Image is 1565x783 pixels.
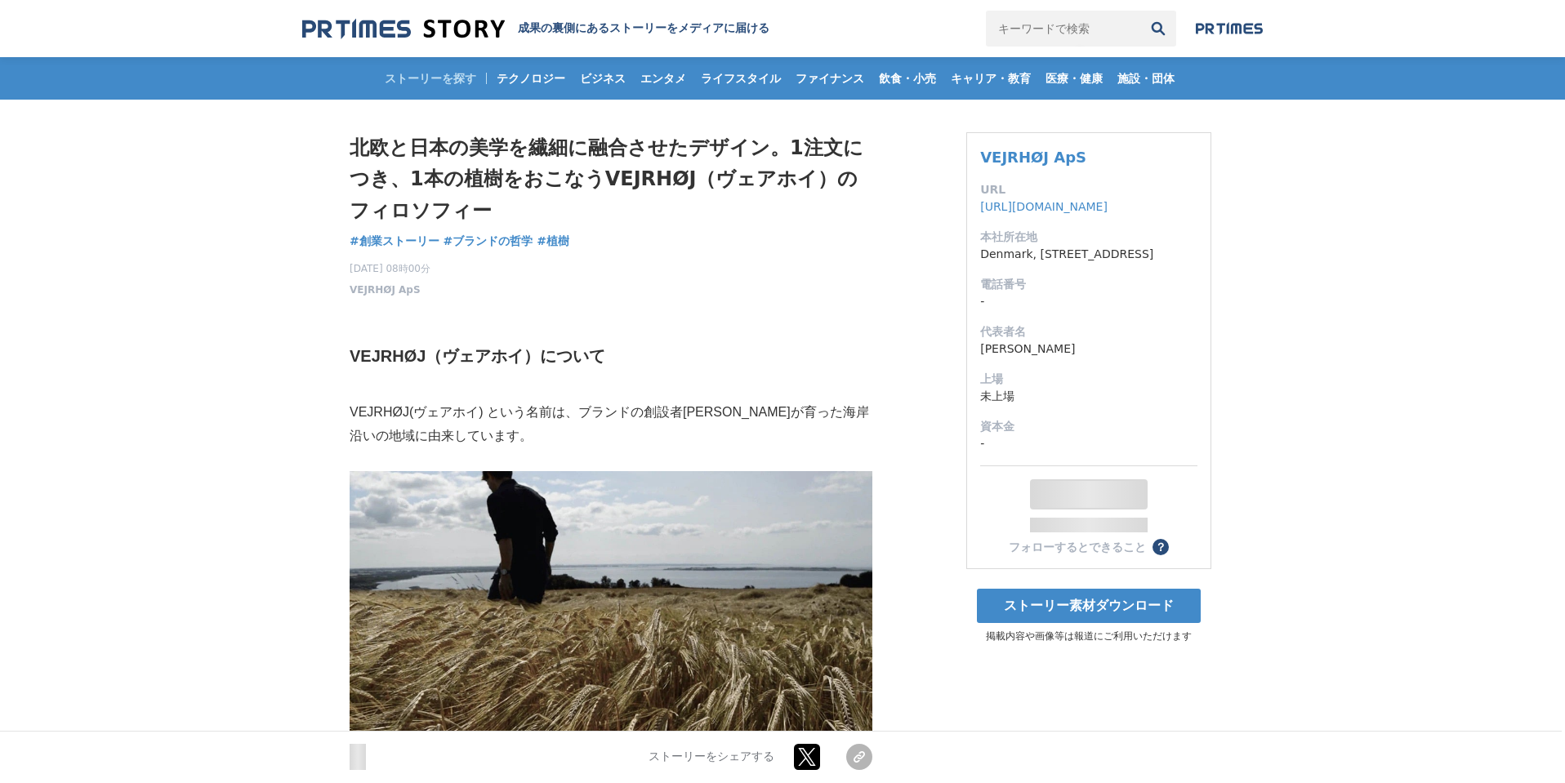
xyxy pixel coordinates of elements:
dd: - [980,435,1197,452]
a: テクノロジー [490,57,572,100]
dd: Denmark, [STREET_ADDRESS] [980,246,1197,263]
button: ？ [1153,539,1169,555]
div: フォローするとできること [1009,541,1146,553]
span: テクノロジー [490,71,572,86]
img: prtimes [1196,22,1263,35]
p: VEJRHØJ(ヴェアホイ) という名前は、ブランドの創設者[PERSON_NAME]が育った海岸沿いの地域に由来しています。 [350,401,872,448]
span: #ブランドの哲学 [444,234,533,248]
dt: 本社所在地 [980,229,1197,246]
dt: 資本金 [980,418,1197,435]
span: ビジネス [573,71,632,86]
h2: 成果の裏側にあるストーリーをメディアに届ける [518,21,769,36]
span: 施設・団体 [1111,71,1181,86]
img: 成果の裏側にあるストーリーをメディアに届ける [302,18,505,40]
a: #創業ストーリー [350,233,439,250]
a: VEJRHØJ ApS [350,283,421,297]
span: キャリア・教育 [944,71,1037,86]
span: [DATE] 08時00分 [350,261,430,276]
a: ファイナンス [789,57,871,100]
a: キャリア・教育 [944,57,1037,100]
dd: 未上場 [980,388,1197,405]
a: エンタメ [634,57,693,100]
h1: 北欧と日本の美学を繊細に融合させたデザイン。1注文につき、1本の植樹をおこなうVEJRHØJ（ヴェアホイ）のフィロソフィー [350,132,872,226]
a: ビジネス [573,57,632,100]
h2: VEJRHØJ（ヴェアホイ）について [350,343,872,369]
button: 検索 [1140,11,1176,47]
img: thumbnail_54e4cf40-c3b8-11ed-9ef7-f32e511691c9.jpeg [350,471,872,762]
a: 施設・団体 [1111,57,1181,100]
span: ？ [1155,541,1166,553]
span: ファイナンス [789,71,871,86]
dt: 代表者名 [980,323,1197,340]
a: #ブランドの哲学 [444,233,533,250]
a: ストーリー素材ダウンロード [977,589,1201,623]
span: #創業ストーリー [350,234,439,248]
p: ストーリーをシェアする [649,750,774,765]
a: #植樹 [537,233,569,250]
a: ライフスタイル [694,57,787,100]
button: フォロー [1030,479,1148,509]
dt: 上場 [980,371,1197,388]
div: 0フォロワー [1030,518,1148,532]
a: [URL][DOMAIN_NAME] [980,200,1108,213]
dd: - [980,293,1197,310]
a: 成果の裏側にあるストーリーをメディアに届ける 成果の裏側にあるストーリーをメディアに届ける [302,18,769,40]
input: キーワードで検索 [986,11,1140,47]
p: 掲載内容や画像等は報道にご利用いただけます [966,630,1211,643]
a: 飲食・小売 [872,57,943,100]
span: エンタメ [634,71,693,86]
dd: [PERSON_NAME] [980,340,1197,358]
a: 医療・健康 [1039,57,1109,100]
a: VEJRHØJ ApS [980,149,1086,166]
span: 飲食・小売 [872,71,943,86]
span: #植樹 [537,234,569,248]
dt: 電話番号 [980,276,1197,293]
dt: URL [980,181,1197,198]
span: 医療・健康 [1039,71,1109,86]
span: ライフスタイル [694,71,787,86]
